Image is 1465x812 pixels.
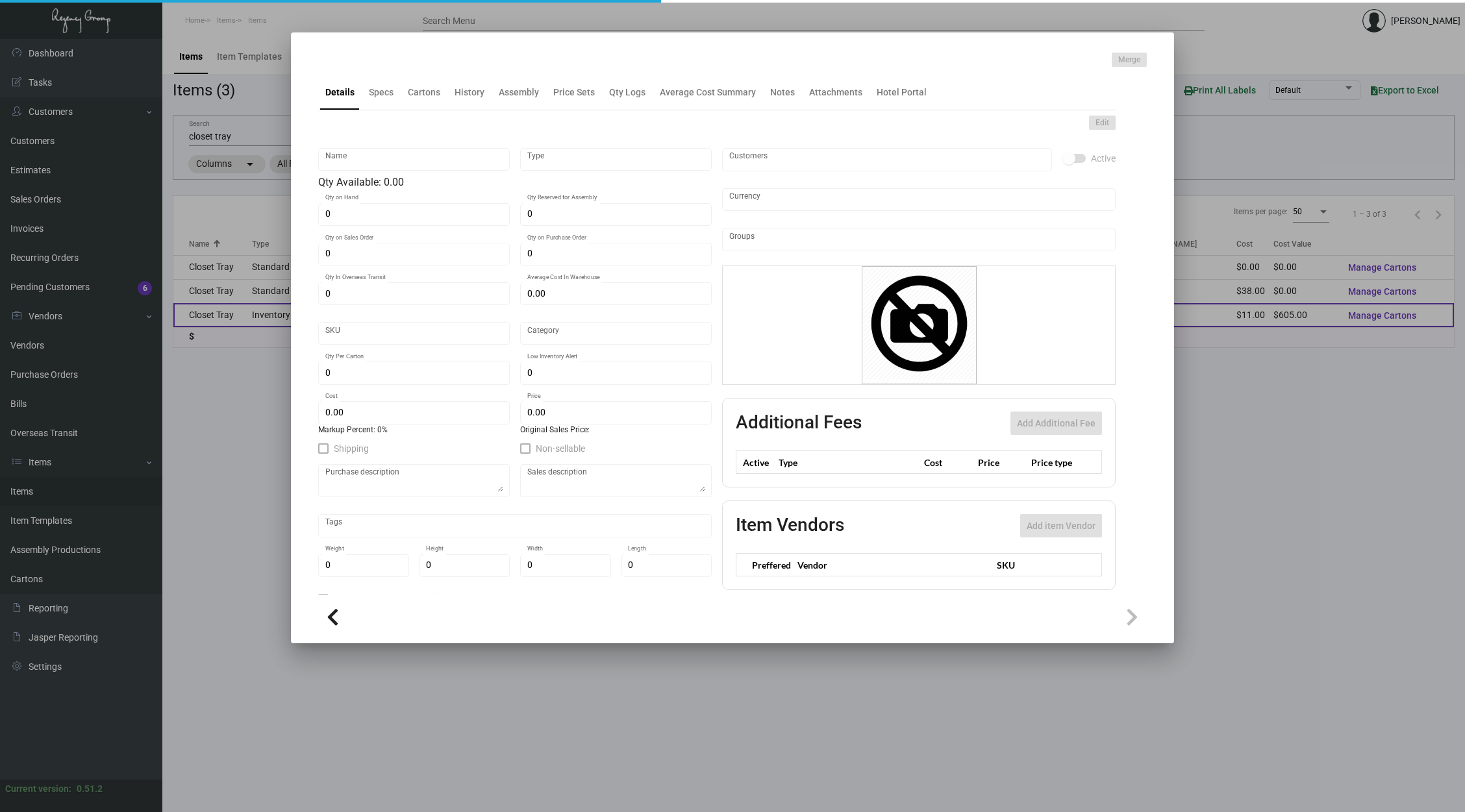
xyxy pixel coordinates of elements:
[5,782,71,796] div: Current version:
[77,782,103,796] div: 0.51.2
[369,86,394,99] div: Specs
[736,514,844,537] h2: Item Vendors
[729,234,1109,245] input: Add new..
[770,86,795,99] div: Notes
[877,86,927,99] div: Hotel Portal
[809,86,862,99] div: Attachments
[1028,451,1086,474] th: Price type
[1112,53,1147,67] button: Merge
[1091,151,1116,166] span: Active
[325,86,355,99] div: Details
[1118,55,1140,66] span: Merge
[1089,116,1116,130] button: Edit
[1010,412,1102,435] button: Add Additional Fee
[660,86,756,99] div: Average Cost Summary
[736,554,792,576] th: Preffered
[921,451,974,474] th: Cost
[1027,521,1096,531] span: Add item Vendor
[553,86,595,99] div: Price Sets
[1020,514,1102,537] button: Add item Vendor
[609,86,645,99] div: Qty Logs
[499,86,539,99] div: Assembly
[775,451,921,474] th: Type
[729,154,1046,165] input: Add new..
[1017,418,1096,428] span: Add Additional Fee
[975,451,1028,474] th: Price
[334,591,371,607] span: Is Service
[990,554,1101,576] th: SKU
[455,86,484,99] div: History
[408,86,440,99] div: Cartons
[736,412,862,435] h2: Additional Fees
[334,441,369,456] span: Shipping
[536,441,585,456] span: Non-sellable
[736,451,776,474] th: Active
[791,554,990,576] th: Vendor
[318,175,712,190] div: Qty Available: 0.00
[461,591,510,607] span: Tax is active
[1096,117,1109,129] span: Edit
